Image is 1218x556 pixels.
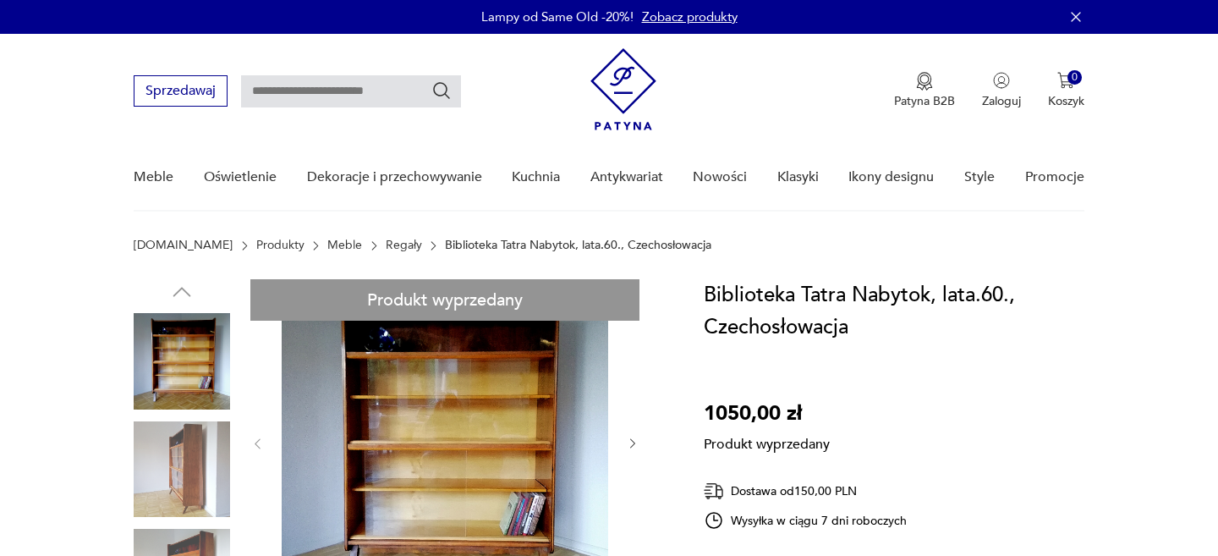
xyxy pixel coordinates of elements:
[704,430,830,454] p: Produkt wyprzedany
[848,145,934,210] a: Ikony designu
[993,72,1010,89] img: Ikonka użytkownika
[134,86,228,98] a: Sprzedawaj
[704,398,830,430] p: 1050,00 zł
[327,239,362,252] a: Meble
[256,239,304,252] a: Produkty
[704,481,907,502] div: Dostawa od 150,00 PLN
[704,481,724,502] img: Ikona dostawy
[1025,145,1084,210] a: Promocje
[894,72,955,109] button: Patyna B2B
[512,145,560,210] a: Kuchnia
[894,72,955,109] a: Ikona medaluPatyna B2B
[481,8,634,25] p: Lampy od Same Old -20%!
[590,48,656,130] img: Patyna - sklep z meblami i dekoracjami vintage
[704,510,907,531] div: Wysyłka w ciągu 7 dni roboczych
[134,75,228,107] button: Sprzedawaj
[590,145,663,210] a: Antykwariat
[1048,72,1084,109] button: 0Koszyk
[386,239,422,252] a: Regały
[916,72,933,91] img: Ikona medalu
[642,8,738,25] a: Zobacz produkty
[204,145,277,210] a: Oświetlenie
[693,145,747,210] a: Nowości
[134,239,233,252] a: [DOMAIN_NAME]
[1067,70,1082,85] div: 0
[894,93,955,109] p: Patyna B2B
[982,72,1021,109] button: Zaloguj
[1057,72,1074,89] img: Ikona koszyka
[445,239,711,252] p: Biblioteka Tatra Nabytok, lata.60., Czechosłowacja
[704,279,1084,344] h1: Biblioteka Tatra Nabytok, lata.60., Czechosłowacja
[964,145,995,210] a: Style
[982,93,1021,109] p: Zaloguj
[777,145,819,210] a: Klasyki
[431,80,452,101] button: Szukaj
[134,145,173,210] a: Meble
[307,145,482,210] a: Dekoracje i przechowywanie
[1048,93,1084,109] p: Koszyk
